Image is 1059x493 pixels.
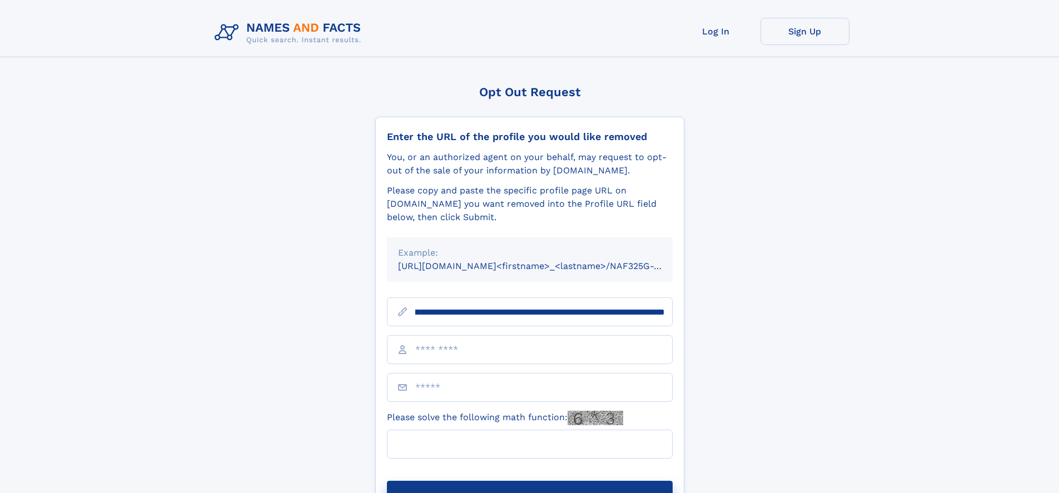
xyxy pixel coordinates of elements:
[387,131,673,143] div: Enter the URL of the profile you would like removed
[387,184,673,224] div: Please copy and paste the specific profile page URL on [DOMAIN_NAME] you want removed into the Pr...
[387,411,623,425] label: Please solve the following math function:
[672,18,760,45] a: Log In
[398,246,662,260] div: Example:
[387,151,673,177] div: You, or an authorized agent on your behalf, may request to opt-out of the sale of your informatio...
[375,85,684,99] div: Opt Out Request
[398,261,694,271] small: [URL][DOMAIN_NAME]<firstname>_<lastname>/NAF325G-xxxxxxxx
[760,18,849,45] a: Sign Up
[210,18,370,48] img: Logo Names and Facts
